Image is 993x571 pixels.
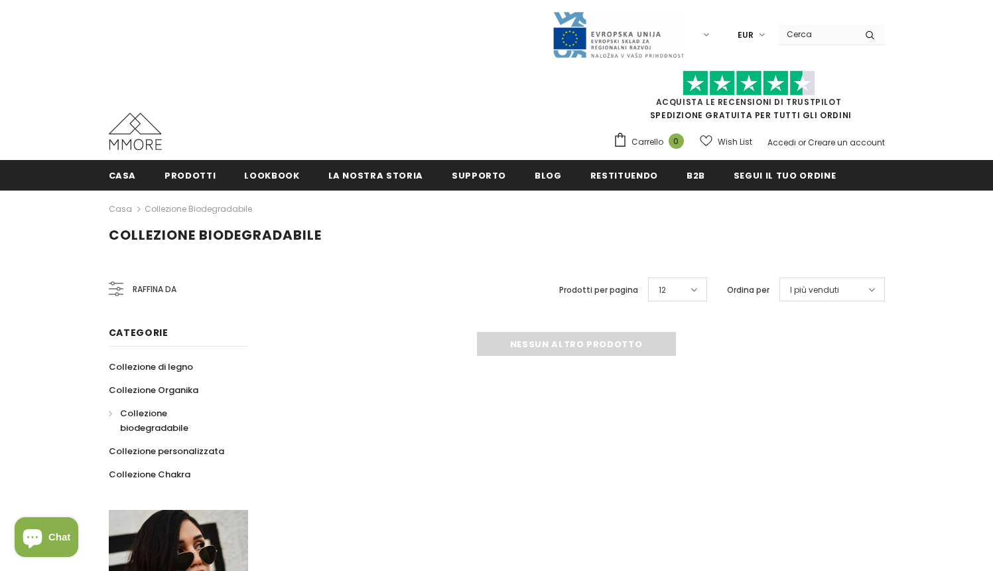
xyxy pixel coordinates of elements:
[656,96,842,108] a: Acquista le recensioni di TrustPilot
[109,169,137,182] span: Casa
[244,169,299,182] span: Lookbook
[11,517,82,560] inbox-online-store-chat: Shopify online store chat
[734,169,836,182] span: Segui il tuo ordine
[109,355,193,378] a: Collezione di legno
[669,133,684,149] span: 0
[808,137,885,148] a: Creare un account
[727,284,769,297] label: Ordina per
[452,169,506,182] span: supporto
[535,169,562,182] span: Blog
[165,160,216,190] a: Prodotti
[120,407,188,434] span: Collezione biodegradabile
[559,284,638,297] label: Prodotti per pagina
[165,169,216,182] span: Prodotti
[613,132,691,152] a: Carrello 0
[109,445,224,457] span: Collezione personalizzata
[790,284,839,297] span: I più venduti
[779,25,855,44] input: Search Site
[700,130,752,153] a: Wish List
[328,160,423,190] a: La nostra storia
[687,160,705,190] a: B2B
[798,137,806,148] span: or
[244,160,299,190] a: Lookbook
[109,378,198,402] a: Collezione Organika
[133,282,176,297] span: Raffina da
[109,113,162,150] img: Casi MMORE
[687,169,705,182] span: B2B
[738,29,754,42] span: EUR
[328,169,423,182] span: La nostra storia
[452,160,506,190] a: supporto
[590,169,658,182] span: Restituendo
[552,29,685,40] a: Javni Razpis
[718,135,752,149] span: Wish List
[145,203,252,214] a: Collezione biodegradabile
[109,463,190,486] a: Collezione Chakra
[109,361,193,373] span: Collezione di legno
[109,326,168,339] span: Categorie
[552,11,685,59] img: Javni Razpis
[109,201,132,217] a: Casa
[590,160,658,190] a: Restituendo
[109,440,224,463] a: Collezione personalizzata
[109,384,198,396] span: Collezione Organika
[659,284,666,297] span: 12
[109,226,322,244] span: Collezione biodegradabile
[613,76,885,121] span: SPEDIZIONE GRATUITA PER TUTTI GLI ORDINI
[767,137,796,148] a: Accedi
[535,160,562,190] a: Blog
[109,468,190,481] span: Collezione Chakra
[683,70,815,96] img: Fidati di Pilot Stars
[734,160,836,190] a: Segui il tuo ordine
[631,135,663,149] span: Carrello
[109,160,137,190] a: Casa
[109,402,233,440] a: Collezione biodegradabile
